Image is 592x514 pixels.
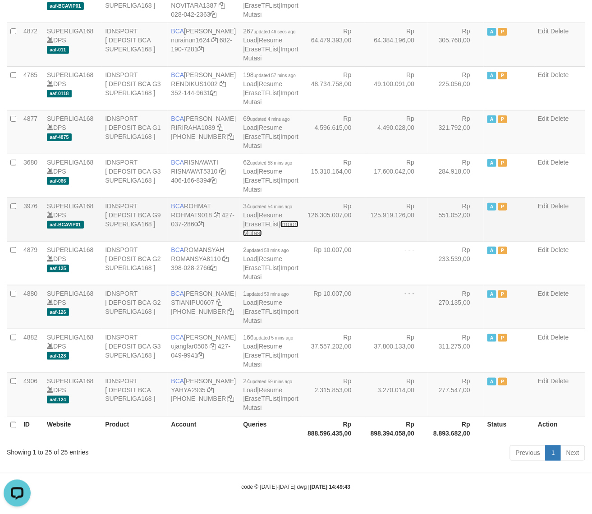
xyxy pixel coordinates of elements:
td: DPS [43,23,101,66]
a: nurainun1624 [171,37,210,44]
span: BCA [171,334,184,341]
span: Active [487,247,496,254]
a: Copy RIRIRAHA1089 to clipboard [217,124,223,131]
th: Account [168,416,240,442]
a: EraseTFList [245,395,279,403]
a: Resume [259,299,282,306]
a: Copy NOVITARA1387 to clipboard [219,2,225,9]
td: Rp 2.315.853,00 [302,372,365,416]
td: Rp 277.547,00 [428,372,484,416]
span: aaf-125 [47,265,69,272]
td: ROHMAT 427-037-2860 [168,197,240,241]
span: Paused [498,290,507,298]
a: Edit [538,159,549,166]
span: aaf-066 [47,177,69,185]
td: DPS [43,110,101,154]
span: updated 46 secs ago [254,29,296,34]
a: Resume [259,37,282,44]
span: BCA [171,202,184,210]
td: [PERSON_NAME] [PHONE_NUMBER] [168,285,240,329]
span: | | | [243,246,298,280]
a: Import Mutasi [243,308,298,324]
a: SUPERLIGA168 [47,202,94,210]
td: Rp 64.384.196,00 [365,23,428,66]
td: DPS [43,329,101,372]
a: Copy ujangfar0506 to clipboard [210,343,216,350]
a: Copy 0280422363 to clipboard [211,11,217,18]
span: updated 57 mins ago [254,73,296,78]
td: IDNSPORT [ DEPOSIT BCA G3 SUPERLIGA168 ] [101,66,167,110]
td: Rp 311.275,00 [428,329,484,372]
td: DPS [43,241,101,285]
span: 69 [243,115,289,122]
a: Delete [551,28,569,35]
td: DPS [43,154,101,197]
a: Edit [538,246,549,253]
a: ROMANSYA8110 [171,255,221,262]
td: Rp 321.792,00 [428,110,484,154]
td: 4785 [20,66,43,110]
a: YAHYA2935 [171,386,206,394]
a: RENDIKUS1002 [171,80,218,87]
a: Copy 4270499941 to clipboard [198,352,204,359]
div: Showing 1 to 25 of 25 entries [7,445,240,457]
a: Copy 4062280194 to clipboard [228,308,234,315]
a: Copy 3521449631 to clipboard [211,89,217,96]
a: SUPERLIGA168 [47,28,94,35]
span: aaf-011 [47,46,69,54]
a: Edit [538,71,549,78]
a: Copy YAHYA2935 to clipboard [207,386,214,394]
span: aaf-124 [47,396,69,404]
a: Resume [259,386,282,394]
a: SUPERLIGA168 [47,71,94,78]
td: Rp 17.600.042,00 [365,154,428,197]
a: Import Mutasi [243,46,298,62]
a: EraseTFList [245,264,279,271]
a: Copy 4061668394 to clipboard [211,177,217,184]
td: 3976 [20,197,43,241]
a: Load [243,255,257,262]
a: Load [243,124,257,131]
td: IDNSPORT [ DEPOSIT BCA G3 SUPERLIGA168 ] [101,154,167,197]
span: BCA [171,246,184,253]
td: 4872 [20,23,43,66]
a: Delete [551,159,569,166]
a: Load [243,80,257,87]
a: STIANIPU0607 [171,299,215,306]
a: Import Mutasi [243,2,298,18]
span: updated 58 mins ago [250,161,292,165]
span: Active [487,159,496,167]
a: Load [243,37,257,44]
span: aaf-4875 [47,133,72,141]
a: Edit [538,377,549,385]
span: updated 4 mins ago [250,117,290,122]
a: Resume [259,124,282,131]
a: EraseTFList [245,308,279,315]
span: aaf-128 [47,352,69,360]
a: Resume [259,343,282,350]
td: DPS [43,285,101,329]
a: Load [243,386,257,394]
a: Load [243,343,257,350]
span: BCA [171,28,184,35]
td: Rp 551.052,00 [428,197,484,241]
a: Load [243,168,257,175]
td: Rp 4.490.028,00 [365,110,428,154]
td: Rp 225.056,00 [428,66,484,110]
span: | | | [243,159,298,193]
span: BCA [171,290,184,297]
span: Paused [498,72,507,79]
a: Copy 4270372860 to clipboard [198,220,204,228]
span: Paused [498,115,507,123]
span: | | | [243,290,298,324]
span: | | | [243,71,298,106]
td: 4906 [20,372,43,416]
a: Copy 4062301272 to clipboard [228,395,234,403]
span: Paused [498,378,507,385]
a: Copy RISNAWAT5310 to clipboard [219,168,225,175]
span: updated 59 mins ago [250,379,292,384]
td: Rp 10.007,00 [302,285,365,329]
span: Active [487,72,496,79]
a: Copy 6821907281 to clipboard [198,46,204,53]
a: Delete [551,334,569,341]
